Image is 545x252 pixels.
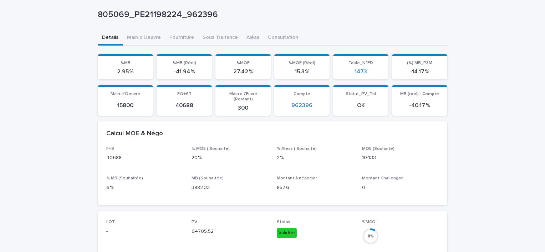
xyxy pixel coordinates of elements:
[102,68,149,75] p: 2.95 %
[165,31,198,46] button: Fourniture
[407,61,432,65] span: (%) MB_P3M
[236,61,250,65] span: %MOE
[400,92,439,96] span: MB (réel) - Compte
[346,92,376,96] span: Statut_PV_Tbl
[192,154,268,162] p: 20 %
[355,68,367,75] a: 1473
[362,176,403,180] span: Montant Challenger
[279,68,325,75] p: 15.3 %
[177,92,192,96] span: FO+ST
[277,220,290,224] span: Status
[121,61,131,65] span: %MB
[229,92,257,101] span: Main d'Œuvre (Restant)
[192,184,268,191] p: 3882.33
[348,61,373,65] span: Table_N°FD
[362,147,394,151] span: MOE (Souhaité)
[277,228,297,238] div: Validée
[396,102,443,109] p: -40.17 %
[277,147,317,151] span: % Aléas ( Souhaité)
[106,176,143,180] span: % MB (Souhaitée)
[362,232,379,240] div: 8 %
[192,176,224,180] span: MB (Souhaitée)
[123,31,165,46] button: Main d'Oeuvre
[106,147,114,151] span: F+S
[192,228,268,235] p: 64705.52
[106,220,115,224] span: LOT
[106,184,183,191] p: 6 %
[277,176,317,180] span: Montant à négocier
[198,31,242,46] button: Sous Traitance
[220,105,266,111] p: 300
[220,68,266,75] p: 27.42 %
[161,68,208,75] p: -41.94 %
[111,92,140,96] span: Main d'Oeuvre
[291,102,312,109] a: 962396
[264,31,302,46] button: Consultation
[98,10,444,20] p: 805069_PE21198224_962396
[242,31,264,46] button: Aléas
[362,220,376,224] span: %MCO
[337,102,384,109] p: OK
[362,184,439,191] p: 0
[102,102,149,109] p: 15800
[161,102,208,109] p: 40688
[277,154,353,162] p: 2 %
[277,184,353,191] p: 857.6
[362,154,439,162] p: 10433
[106,130,163,138] h2: Calcul MOE & Négo
[106,228,183,235] p: -
[192,147,230,151] span: % MOE ( Souhaité)
[192,220,197,224] span: PV
[173,61,196,65] span: %MB (Réel)
[106,154,183,162] p: 40688
[294,92,310,96] span: Compte
[396,68,443,75] p: -14.17 %
[98,31,123,46] button: Details
[289,61,315,65] span: %MOE (Réel)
